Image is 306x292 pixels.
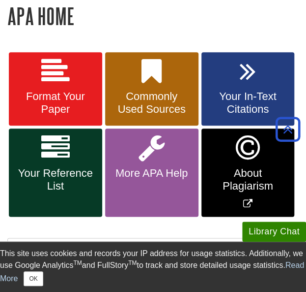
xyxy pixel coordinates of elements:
a: Commonly Used Sources [105,52,198,126]
a: More APA Help [105,129,198,217]
a: Your Reference List [9,129,102,217]
span: Format Your Paper [16,90,95,116]
h1: APA Home [7,3,299,29]
span: Your Reference List [16,167,95,193]
a: Link opens in new window [201,129,295,217]
sup: TM [128,260,137,266]
h2: What is APA Style? [8,238,298,264]
a: Format Your Paper [9,52,102,126]
span: More APA Help [112,167,191,180]
sup: TM [73,260,82,266]
button: Close [24,271,43,286]
a: Back to Top [272,123,304,136]
span: Your In-Text Citations [209,90,287,116]
span: About Plagiarism [209,167,287,193]
button: Library Chat [242,222,306,242]
a: Your In-Text Citations [201,52,295,126]
span: Commonly Used Sources [112,90,191,116]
